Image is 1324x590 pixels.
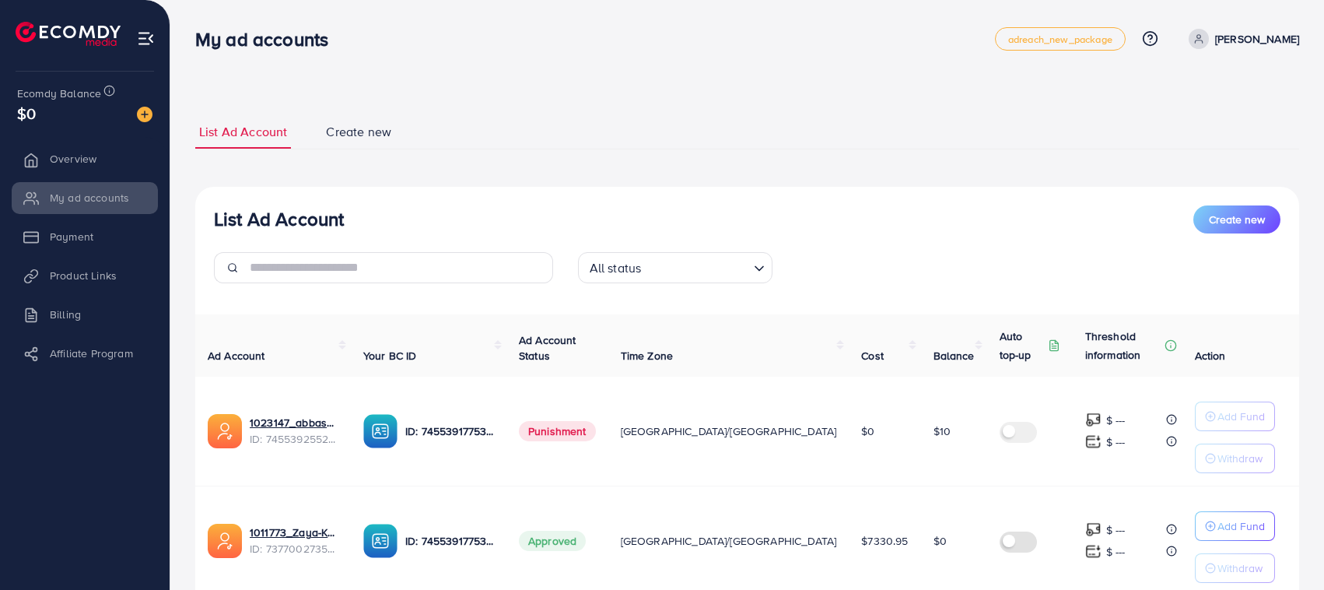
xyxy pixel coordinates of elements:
[519,332,576,363] span: Ad Account Status
[621,348,673,363] span: Time Zone
[195,28,341,51] h3: My ad accounts
[1106,411,1126,430] p: $ ---
[646,254,747,279] input: Search for option
[1000,327,1045,364] p: Auto top-up
[137,30,155,47] img: menu
[199,123,287,141] span: List Ad Account
[1085,412,1102,428] img: top-up amount
[250,415,338,430] a: 1023147_abbas_1735843853887
[1085,434,1102,450] img: top-up amount
[326,123,391,141] span: Create new
[1182,29,1299,49] a: [PERSON_NAME]
[861,533,908,549] span: $7330.95
[1217,449,1263,468] p: Withdraw
[250,525,338,540] a: 1011773_Zaya-Khan_1717592302951
[250,431,338,447] span: ID: 7455392552607481857
[250,525,338,557] div: <span class='underline'>1011773_Zaya-Khan_1717592302951</span></br>7377002735847587841
[1195,511,1275,541] button: Add Fund
[995,27,1126,51] a: adreach_new_package
[1215,30,1299,48] p: [PERSON_NAME]
[1085,327,1161,364] p: Threshold information
[861,348,884,363] span: Cost
[363,348,417,363] span: Your BC ID
[1106,543,1126,561] p: $ ---
[208,414,242,448] img: ic-ads-acc.e4c84228.svg
[1217,407,1265,426] p: Add Fund
[578,252,772,283] div: Search for option
[17,86,101,101] span: Ecomdy Balance
[933,423,951,439] span: $10
[363,414,398,448] img: ic-ba-acc.ded83a64.svg
[1106,521,1126,539] p: $ ---
[208,524,242,558] img: ic-ads-acc.e4c84228.svg
[861,423,874,439] span: $0
[519,531,586,551] span: Approved
[250,415,338,447] div: <span class='underline'>1023147_abbas_1735843853887</span></br>7455392552607481857
[405,422,494,441] p: ID: 7455391775314804752
[1195,348,1226,363] span: Action
[1217,517,1265,536] p: Add Fund
[1195,402,1275,431] button: Add Fund
[1209,212,1265,227] span: Create new
[1193,205,1280,234] button: Create new
[1195,444,1275,473] button: Withdraw
[933,533,947,549] span: $0
[1008,34,1112,44] span: adreach_new_package
[1195,553,1275,583] button: Withdraw
[1085,522,1102,538] img: top-up amount
[933,348,975,363] span: Balance
[519,421,596,441] span: Punishment
[214,208,344,230] h3: List Ad Account
[208,348,265,363] span: Ad Account
[405,532,494,550] p: ID: 7455391775314804752
[1085,543,1102,560] img: top-up amount
[1106,433,1126,451] p: $ ---
[17,102,36,125] span: $0
[621,533,837,549] span: [GEOGRAPHIC_DATA]/[GEOGRAPHIC_DATA]
[1217,559,1263,578] p: Withdraw
[137,107,152,122] img: image
[621,423,837,439] span: [GEOGRAPHIC_DATA]/[GEOGRAPHIC_DATA]
[250,541,338,557] span: ID: 7377002735847587841
[16,22,121,46] img: logo
[587,257,645,279] span: All status
[363,524,398,558] img: ic-ba-acc.ded83a64.svg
